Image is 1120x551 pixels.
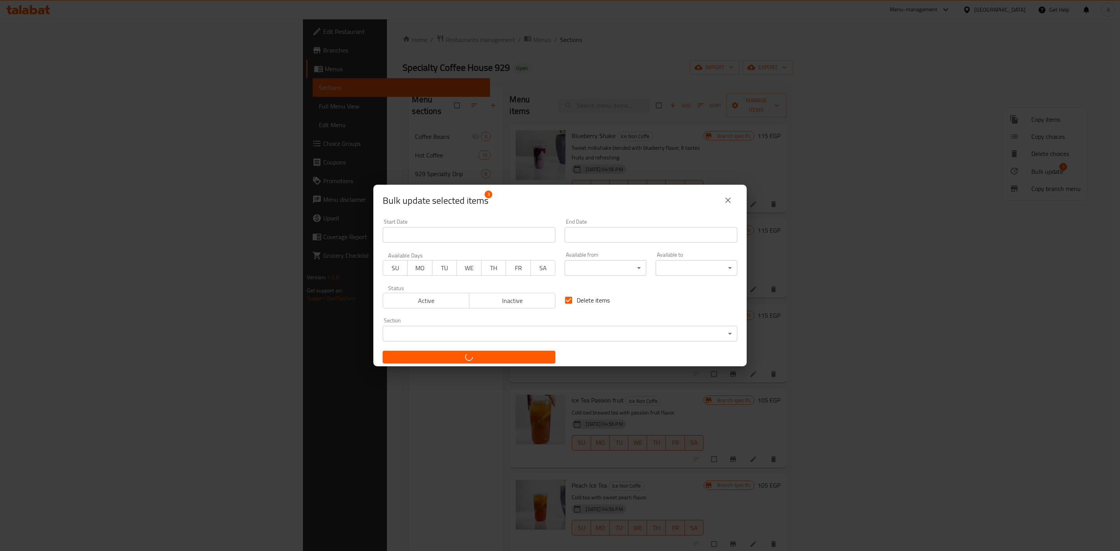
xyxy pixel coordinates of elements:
div: ​ [565,260,646,276]
button: TU [432,260,457,276]
span: Inactive [472,295,553,306]
span: SA [534,262,552,274]
span: Delete items [577,296,610,305]
button: MO [407,260,432,276]
span: Selected items count [383,194,488,207]
span: TH [485,262,503,274]
button: Inactive [469,293,556,308]
button: close [719,191,737,210]
button: SA [530,260,555,276]
button: TH [481,260,506,276]
span: FR [509,262,527,274]
button: WE [457,260,481,276]
button: Active [383,293,469,308]
span: WE [460,262,478,274]
span: MO [411,262,429,274]
div: ​ [383,326,737,341]
span: TU [436,262,454,274]
span: SU [386,262,404,274]
div: ​ [656,260,737,276]
button: FR [506,260,530,276]
span: 3 [485,191,492,198]
button: SU [383,260,408,276]
span: Active [386,295,466,306]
